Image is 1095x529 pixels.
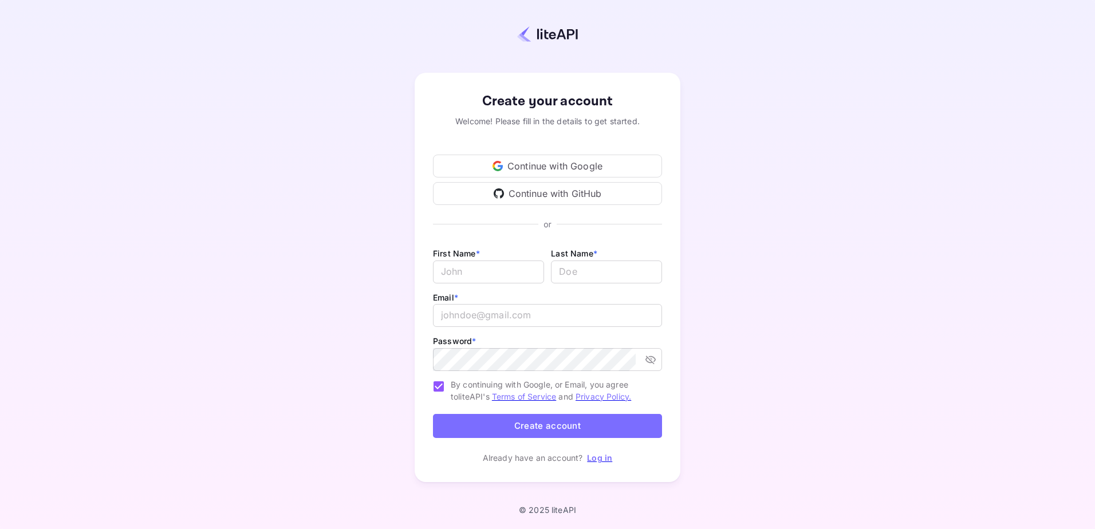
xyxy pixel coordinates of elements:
[433,115,662,127] div: Welcome! Please fill in the details to get started.
[451,378,653,402] span: By continuing with Google, or Email, you agree to liteAPI's and
[433,155,662,177] div: Continue with Google
[433,293,458,302] label: Email
[433,414,662,439] button: Create account
[483,452,583,464] p: Already have an account?
[576,392,631,401] a: Privacy Policy.
[551,248,597,258] label: Last Name
[492,392,556,401] a: Terms of Service
[587,453,612,463] a: Log in
[640,349,661,370] button: toggle password visibility
[519,505,576,515] p: © 2025 liteAPI
[433,260,544,283] input: John
[433,91,662,112] div: Create your account
[551,260,662,283] input: Doe
[433,336,476,346] label: Password
[433,182,662,205] div: Continue with GitHub
[433,248,480,258] label: First Name
[517,26,578,42] img: liteapi
[433,304,662,327] input: johndoe@gmail.com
